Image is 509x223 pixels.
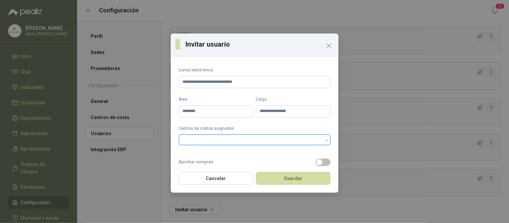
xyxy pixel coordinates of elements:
button: Guardar [256,172,330,185]
button: Cancelar [179,172,253,185]
label: Correo electrónico [179,67,330,73]
label: Área [179,96,253,103]
button: Aprobar compras [316,159,330,166]
h3: Invitar usuario [186,39,334,49]
label: Centros de costos asignados [179,125,330,132]
button: Close [324,40,335,51]
label: Cargo [256,96,330,103]
label: Aprobar compras [179,155,330,170]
